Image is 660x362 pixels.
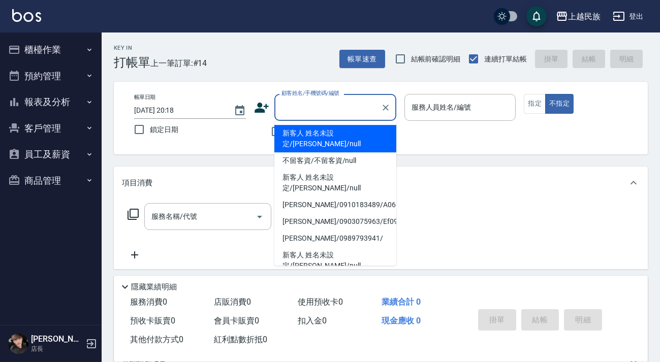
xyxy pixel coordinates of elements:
[12,9,41,22] img: Logo
[150,57,207,70] span: 上一筆訂單:#14
[411,54,461,64] span: 結帳前確認明細
[545,94,574,114] button: 不指定
[31,334,83,344] h5: [PERSON_NAME]
[114,45,150,51] h2: Key In
[228,98,252,123] button: Choose date, selected date is 2025-10-12
[274,125,396,152] li: 新客人 姓名未設定/[PERSON_NAME]/null
[526,6,547,26] button: save
[122,178,152,188] p: 項目消費
[4,141,98,168] button: 員工及薪資
[4,115,98,142] button: 客戶管理
[274,152,396,169] li: 不留客資/不留客資/null
[382,297,421,307] span: 業績合計 0
[298,316,327,325] span: 扣入金 0
[552,6,605,27] button: 上越民族
[274,230,396,247] li: [PERSON_NAME]/0989793941/
[214,335,267,344] span: 紅利點數折抵 0
[114,55,150,70] h3: 打帳單
[609,7,648,26] button: 登出
[274,213,396,230] li: [PERSON_NAME]/0903075963/Ef092311
[4,63,98,89] button: 預約管理
[274,169,396,196] li: 新客人 姓名未設定/[PERSON_NAME]/null
[484,54,527,64] span: 連續打單結帳
[131,282,177,292] p: 隱藏業績明細
[298,297,343,307] span: 使用預收卡 0
[4,37,98,63] button: 櫃檯作業
[524,94,546,114] button: 指定
[130,297,167,307] span: 服務消費 0
[4,89,98,115] button: 報表及分析
[214,297,251,307] span: 店販消費 0
[134,102,224,119] input: YYYY/MM/DD hh:mm
[252,209,268,225] button: Open
[568,10,601,23] div: 上越民族
[4,168,98,194] button: 商品管理
[214,316,259,325] span: 會員卡販賣 0
[274,247,396,274] li: 新客人 姓名未設定/[PERSON_NAME]/null
[8,334,28,354] img: Person
[379,101,393,115] button: Clear
[150,124,178,135] span: 鎖定日期
[134,93,155,101] label: 帳單日期
[339,50,385,69] button: 帳單速查
[382,316,421,325] span: 現金應收 0
[114,167,648,199] div: 項目消費
[130,335,183,344] span: 其他付款方式 0
[274,196,396,213] li: [PERSON_NAME]/0910183489/A061722
[31,344,83,353] p: 店長
[281,89,339,97] label: 顧客姓名/手機號碼/編號
[130,316,175,325] span: 預收卡販賣 0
